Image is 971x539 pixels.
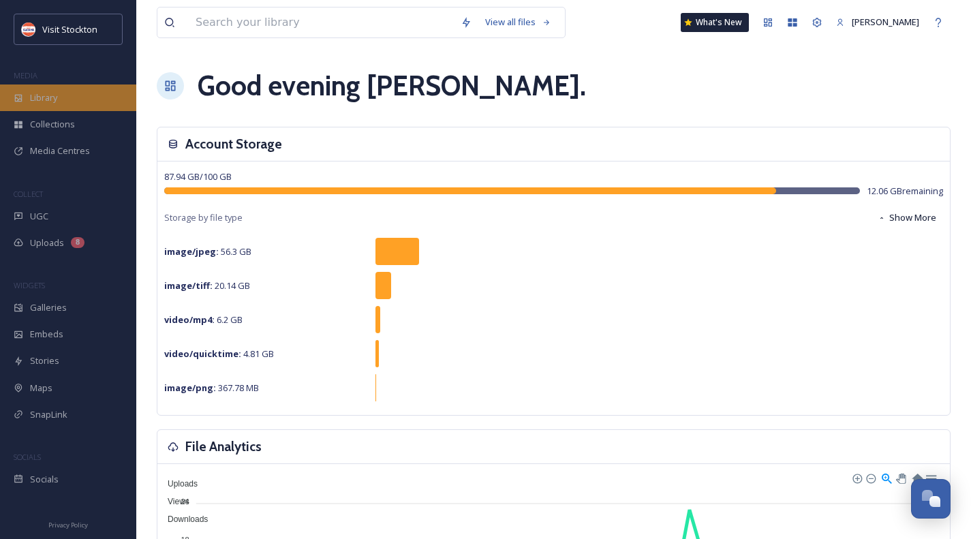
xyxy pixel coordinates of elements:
[30,118,75,131] span: Collections
[14,70,37,80] span: MEDIA
[852,16,919,28] span: [PERSON_NAME]
[681,13,749,32] a: What's New
[71,237,84,248] div: 8
[478,9,558,35] a: View all files
[30,91,57,104] span: Library
[14,452,41,462] span: SOCIALS
[925,472,936,483] div: Menu
[164,348,274,360] span: 4.81 GB
[42,23,97,35] span: Visit Stockton
[164,313,215,326] strong: video/mp4 :
[164,279,250,292] span: 20.14 GB
[14,189,43,199] span: COLLECT
[185,134,282,154] h3: Account Storage
[30,473,59,486] span: Socials
[164,348,241,360] strong: video/quicktime :
[198,65,586,106] h1: Good evening [PERSON_NAME] .
[880,472,892,483] div: Selection Zoom
[871,204,943,231] button: Show More
[829,9,926,35] a: [PERSON_NAME]
[911,472,923,483] div: Reset Zoom
[30,408,67,421] span: SnapLink
[164,382,216,394] strong: image/png :
[164,279,213,292] strong: image/tiff :
[157,497,189,506] span: Views
[30,236,64,249] span: Uploads
[164,245,219,258] strong: image/jpeg :
[30,354,59,367] span: Stories
[157,514,208,524] span: Downloads
[185,437,262,457] h3: File Analytics
[865,473,875,482] div: Zoom Out
[896,474,904,482] div: Panning
[30,144,90,157] span: Media Centres
[164,211,243,224] span: Storage by file type
[30,301,67,314] span: Galleries
[30,382,52,395] span: Maps
[189,7,454,37] input: Search your library
[867,185,943,198] span: 12.06 GB remaining
[911,479,951,519] button: Open Chat
[14,280,45,290] span: WIDGETS
[48,516,88,532] a: Privacy Policy
[181,497,189,506] tspan: 24
[164,245,251,258] span: 56.3 GB
[30,210,48,223] span: UGC
[22,22,35,36] img: unnamed.jpeg
[164,313,243,326] span: 6.2 GB
[48,521,88,529] span: Privacy Policy
[852,473,861,482] div: Zoom In
[30,328,63,341] span: Embeds
[164,382,259,394] span: 367.78 MB
[164,170,232,183] span: 87.94 GB / 100 GB
[157,479,198,489] span: Uploads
